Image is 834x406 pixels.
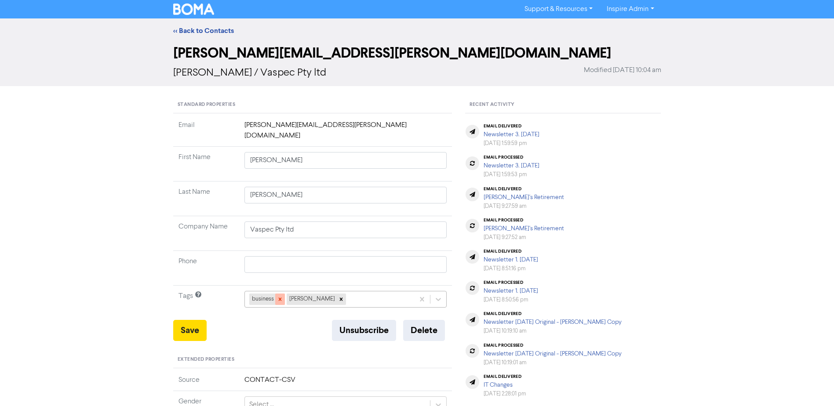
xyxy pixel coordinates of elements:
td: Source [173,375,239,391]
h2: [PERSON_NAME][EMAIL_ADDRESS][PERSON_NAME][DOMAIN_NAME] [173,45,661,62]
div: Standard Properties [173,97,452,113]
a: Newsletter 3. [DATE] [484,163,539,169]
a: << Back to Contacts [173,26,234,35]
td: Phone [173,251,239,286]
div: email processed [484,280,538,285]
a: Newsletter 1. [DATE] [484,288,538,294]
button: Unsubscribe [332,320,396,341]
span: [PERSON_NAME] / Vaspec Pty ltd [173,68,326,78]
div: [DATE] 2:28:01 pm [484,390,526,398]
div: [DATE] 8:51:16 pm [484,265,538,273]
div: email delivered [484,249,538,254]
a: Support & Resources [517,2,600,16]
a: Newsletter 1. [DATE] [484,257,538,263]
td: [PERSON_NAME][EMAIL_ADDRESS][PERSON_NAME][DOMAIN_NAME] [239,120,452,147]
div: email processed [484,217,564,223]
td: Company Name [173,216,239,251]
a: Newsletter 3. [DATE] [484,131,539,138]
a: Newsletter [DATE] Original - [PERSON_NAME] Copy [484,319,622,325]
div: [PERSON_NAME] [287,294,336,305]
div: [DATE] 1:59:59 pm [484,139,539,148]
div: Extended Properties [173,352,452,368]
td: CONTACT-CSV [239,375,452,391]
button: Delete [403,320,445,341]
iframe: Chat Widget [790,364,834,406]
td: Email [173,120,239,147]
div: Recent Activity [465,97,661,113]
td: First Name [173,147,239,181]
div: email delivered [484,374,526,379]
div: [DATE] 10:19:10 am [484,327,622,335]
div: business [249,294,275,305]
div: [DATE] 9:27:52 am [484,233,564,242]
a: Inspire Admin [600,2,661,16]
div: [DATE] 9:27:59 am [484,202,564,210]
div: [DATE] 1:59:53 pm [484,170,539,179]
a: Newsletter [DATE] Original - [PERSON_NAME] Copy [484,351,622,357]
a: IT Changes [484,382,513,388]
span: Modified [DATE] 10:04 am [584,65,661,76]
div: email delivered [484,186,564,192]
div: email delivered [484,123,539,129]
div: email processed [484,343,622,348]
button: Save [173,320,207,341]
a: [PERSON_NAME]'s Retirement [484,225,564,232]
div: [DATE] 10:19:01 am [484,359,622,367]
div: email delivered [484,311,622,316]
td: Last Name [173,181,239,216]
img: BOMA Logo [173,4,215,15]
a: [PERSON_NAME]'s Retirement [484,194,564,200]
td: Tags [173,286,239,320]
div: [DATE] 8:50:56 pm [484,296,538,304]
div: email processed [484,155,539,160]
